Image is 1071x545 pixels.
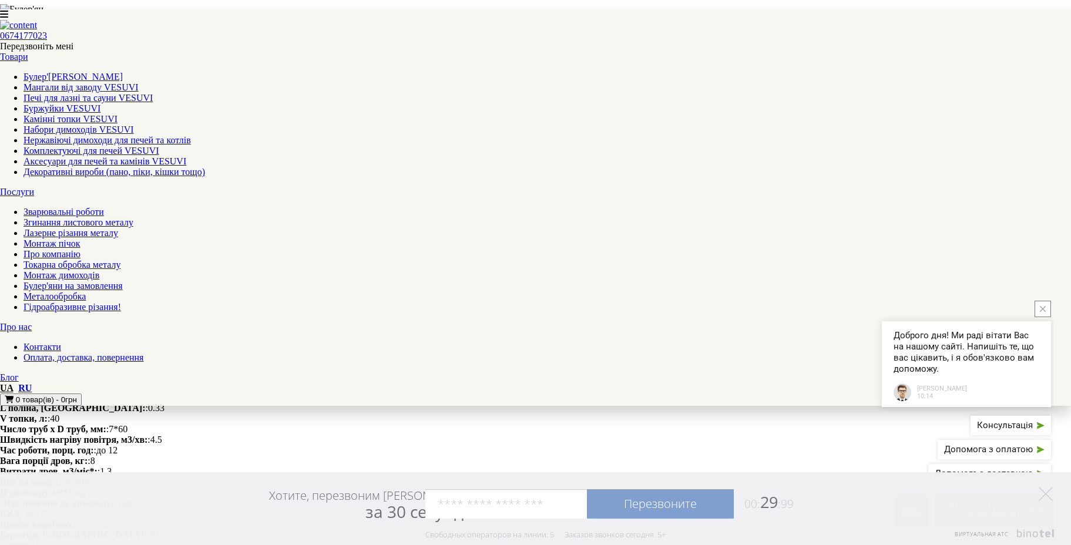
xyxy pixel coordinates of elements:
span: 29 [734,491,794,513]
span: Допомога з доставкою [935,469,1033,478]
span: :99 [778,496,794,512]
a: Комплектуючі для печей VESUVI [23,146,159,156]
a: Декоративні вироби (пано, піки, кішки тощо) [23,167,205,177]
button: Допомога з оплатою [938,440,1051,459]
span: за 30 секунд? [365,500,471,523]
a: Булер'яни на замовлення [23,281,123,291]
a: Згинання листового металу [23,217,133,227]
a: Лазерне різання металу [23,228,118,238]
span: 1.3 [100,466,112,476]
span: Доброго дня! Ми раді вітати Вас на нашому сайті. Напишіть те, що вас цікавить, і я обов'язково ва... [894,330,1039,375]
span: 0.33 [148,403,164,413]
span: Виртуальная АТС [955,530,1009,538]
a: Аксесуари для печей та камінів VESUVI [23,156,186,166]
span: до 12 [96,445,117,455]
span: 4.5 [150,435,162,445]
span: Консультація [977,421,1033,430]
a: Монтаж димоходів [23,270,99,280]
a: RU [18,383,32,393]
a: Булер'[PERSON_NAME] [23,72,123,82]
a: Про компанію [23,249,80,259]
span: [PERSON_NAME] [917,385,967,392]
a: Контакти [23,342,61,352]
button: close button [1035,301,1051,317]
a: Металообробка [23,291,86,301]
a: Оплата, доставка, повернення [23,352,143,362]
a: Камінні топки VESUVI [23,114,117,124]
span: Допомога з оплатою [944,445,1033,454]
button: Консультація [971,416,1051,435]
span: 0 товар(ів) - 0грн [16,395,77,404]
span: 00: [744,496,760,512]
a: Токарна обробка металу [23,260,120,270]
a: Мангали від заводу VESUVI [23,82,139,92]
a: Нержавіючі димоходи для печей та котлів [23,135,191,145]
a: Монтаж пічок [23,238,80,248]
a: Зварювальні роботи [23,207,104,217]
a: Перезвоните [587,489,734,519]
a: Набори димоходів VESUVI [23,125,134,134]
span: 10:14 [917,392,967,400]
a: Буржуйки VESUVI [23,103,100,113]
a: Виртуальная АТС [948,529,1056,545]
button: Допомога з доставкою [928,464,1051,483]
div: Хотите, перезвоним [PERSON_NAME] [269,488,471,521]
div: Свободных операторов на линии: 5 Заказов звонков сегодня: 5+ [425,530,666,539]
a: Печі для лазні та сауни VESUVI [23,93,153,103]
span: 40 [50,413,59,423]
span: 8 [90,456,95,466]
a: Гідроабразивне різання! [23,302,121,312]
